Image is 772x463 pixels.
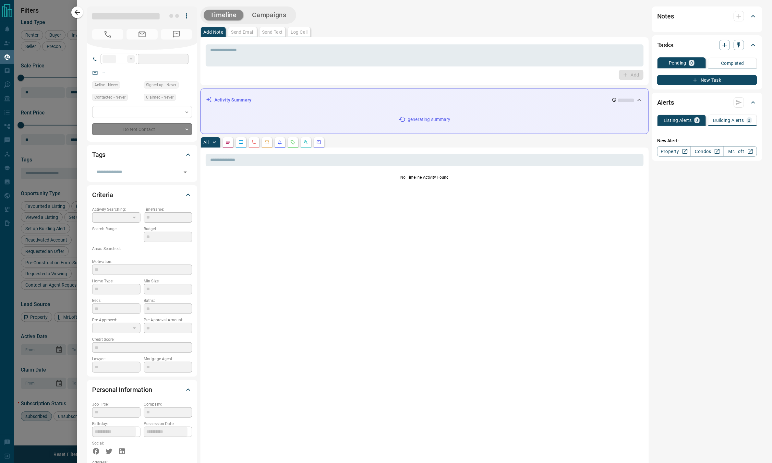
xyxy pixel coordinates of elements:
[92,246,192,252] p: Areas Searched:
[92,190,113,200] h2: Criteria
[161,29,192,40] span: No Number
[92,123,192,135] div: Do Not Contact
[664,118,692,123] p: Listing Alerts
[144,207,192,212] p: Timeframe:
[92,337,192,342] p: Credit Score:
[92,226,140,232] p: Search Range:
[657,95,757,110] div: Alerts
[206,174,644,180] p: No Timeline Activity Found
[92,29,123,40] span: No Number
[748,118,751,123] p: 0
[92,259,192,265] p: Motivation:
[204,10,243,20] button: Timeline
[92,187,192,203] div: Criteria
[203,140,209,145] p: All
[146,94,174,101] span: Claimed - Never
[92,232,140,243] p: -- - --
[181,168,190,177] button: Open
[214,97,251,103] p: Activity Summary
[203,30,223,34] p: Add Note
[713,118,744,123] p: Building Alerts
[657,11,674,21] h2: Notes
[92,149,105,160] h2: Tags
[657,97,674,108] h2: Alerts
[94,94,126,101] span: Contacted - Never
[408,116,450,123] p: generating summary
[251,140,257,145] svg: Calls
[316,140,321,145] svg: Agent Actions
[264,140,270,145] svg: Emails
[657,146,691,157] a: Property
[144,401,192,407] p: Company:
[146,82,176,88] span: Signed up - Never
[144,421,192,427] p: Possession Date:
[238,140,244,145] svg: Lead Browsing Activity
[92,298,140,303] p: Beds:
[127,29,158,40] span: No Email
[92,440,140,446] p: Social:
[144,278,192,284] p: Min Size:
[657,8,757,24] div: Notes
[92,317,140,323] p: Pre-Approved:
[103,70,105,75] a: --
[92,382,192,398] div: Personal Information
[690,146,724,157] a: Condos
[657,37,757,53] div: Tasks
[92,401,140,407] p: Job Title:
[92,147,192,162] div: Tags
[657,137,757,144] p: New Alert:
[696,118,698,123] p: 0
[206,94,643,106] div: Activity Summary
[669,61,686,65] p: Pending
[657,40,673,50] h2: Tasks
[690,61,693,65] p: 0
[144,298,192,303] p: Baths:
[303,140,308,145] svg: Opportunities
[290,140,296,145] svg: Requests
[92,385,152,395] h2: Personal Information
[144,356,192,362] p: Mortgage Agent:
[92,421,140,427] p: Birthday:
[92,207,140,212] p: Actively Searching:
[721,61,744,65] p: Completed
[144,226,192,232] p: Budget:
[94,82,118,88] span: Active - Never
[92,278,140,284] p: Home Type:
[144,317,192,323] p: Pre-Approval Amount:
[246,10,293,20] button: Campaigns
[277,140,283,145] svg: Listing Alerts
[657,75,757,85] button: New Task
[92,356,140,362] p: Lawyer:
[225,140,231,145] svg: Notes
[724,146,757,157] a: Mr.Loft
